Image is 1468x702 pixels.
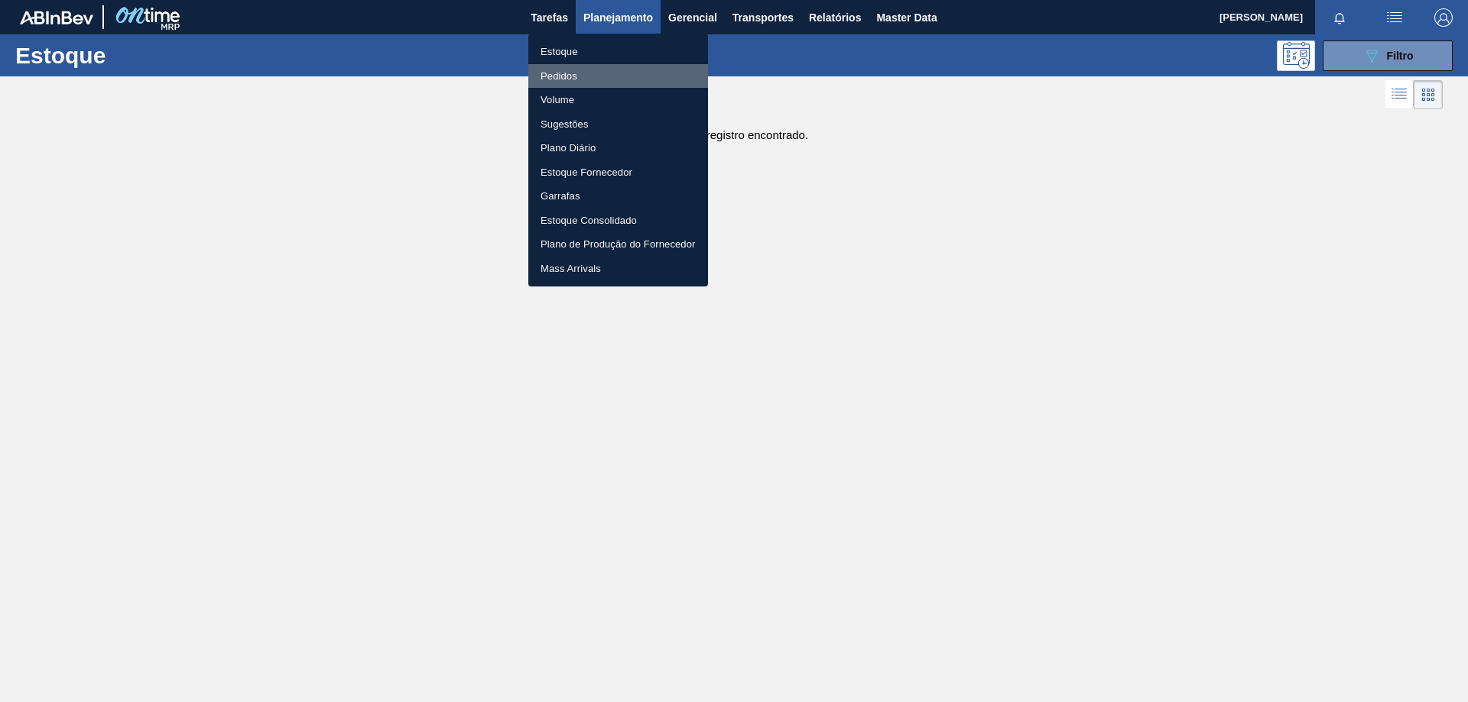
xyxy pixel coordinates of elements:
a: Estoque [528,40,708,64]
a: Volume [528,88,708,112]
a: Garrafas [528,184,708,209]
a: Estoque Consolidado [528,209,708,233]
a: Estoque Fornecedor [528,160,708,185]
a: Sugestões [528,112,708,137]
a: Mass Arrivals [528,257,708,281]
a: Plano de Produção do Fornecedor [528,232,708,257]
a: Pedidos [528,64,708,89]
a: Plano Diário [528,136,708,160]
